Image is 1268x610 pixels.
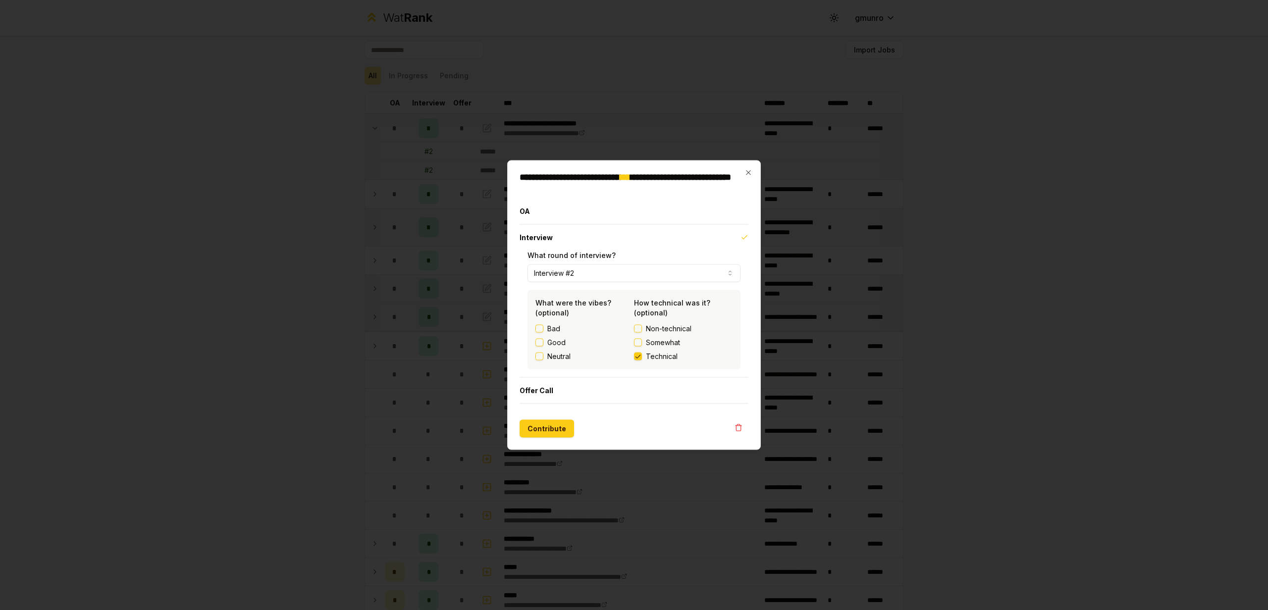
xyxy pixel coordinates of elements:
label: What were the vibes? (optional) [535,299,611,317]
span: Somewhat [646,338,680,348]
button: Technical [634,353,642,360]
label: How technical was it? (optional) [634,299,710,317]
button: Somewhat [634,339,642,347]
label: Bad [547,324,560,334]
button: Offer Call [520,378,748,404]
button: Interview [520,225,748,251]
button: Contribute [520,420,574,438]
div: Interview [520,251,748,377]
button: Non-technical [634,325,642,333]
label: What round of interview? [528,251,616,259]
span: Non-technical [646,324,691,334]
button: OA [520,199,748,224]
label: Good [547,338,566,348]
label: Neutral [547,352,571,361]
span: Technical [646,352,678,361]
